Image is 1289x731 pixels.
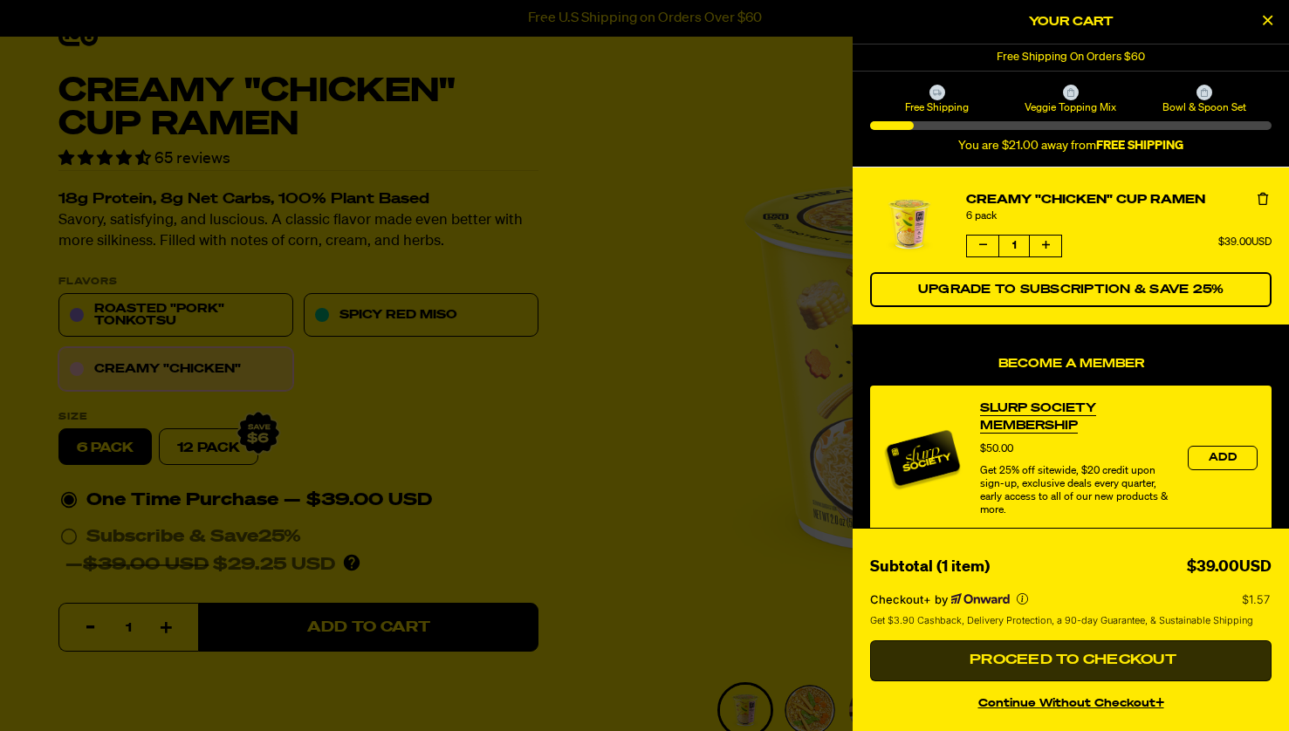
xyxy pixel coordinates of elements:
[967,236,998,256] button: Decrease quantity of Creamy "Chicken" Cup Ramen
[1254,191,1272,208] button: Remove Creamy "Chicken" Cup Ramen
[870,386,1272,531] div: product
[870,559,990,575] span: Subtotal (1 item)
[870,592,931,606] span: Checkout+
[966,209,1272,223] div: 6 pack
[980,444,1013,454] span: $50.00
[870,272,1272,307] button: Switch Creamy "Chicken" Cup Ramen to a Subscription
[870,139,1272,154] div: You are $21.00 away from
[1006,100,1135,114] span: Veggie Topping Mix
[1141,100,1269,114] span: Bowl & Spoon Set
[1188,446,1258,470] button: Add the product, Slurp Society Membership to Cart
[853,44,1289,71] div: 1 of 1
[966,191,1272,209] a: Creamy "Chicken" Cup Ramen
[870,613,1253,628] span: Get $3.90 Cashback, Delivery Protection, a 90-day Guarantee, & Sustainable Shipping
[1017,593,1028,605] button: More info
[884,419,963,497] img: Membership image
[1030,236,1061,256] button: Increase quantity of Creamy "Chicken" Cup Ramen
[980,465,1170,517] div: Get 25% off sitewide, $20 credit upon sign-up, exclusive deals every quarter, early access to all...
[870,357,1272,372] h4: Become a Member
[1209,453,1237,463] span: Add
[1096,140,1183,152] b: FREE SHIPPING
[998,236,1030,256] span: 1
[870,688,1272,714] button: continue without Checkout+
[965,653,1176,667] span: Proceed to Checkout
[935,592,948,606] span: by
[1187,555,1272,580] div: $39.00USD
[9,650,189,722] iframe: Marketing Popup
[870,580,1272,640] section: Checkout+
[873,100,1001,114] span: Free Shipping
[918,284,1224,296] span: Upgrade to Subscription & Save 25%
[870,185,949,263] a: View details for Creamy "Chicken" Cup Ramen
[870,640,1272,682] button: Proceed to Checkout
[1242,592,1272,606] p: $1.57
[951,593,1010,605] a: Powered by Onward
[1254,9,1280,35] button: Close Cart
[870,167,1272,325] li: product
[870,185,949,263] img: Creamy "Chicken" Cup Ramen
[1218,237,1272,248] span: $39.00USD
[980,400,1170,434] a: View Slurp Society Membership
[870,9,1272,35] h2: Your Cart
